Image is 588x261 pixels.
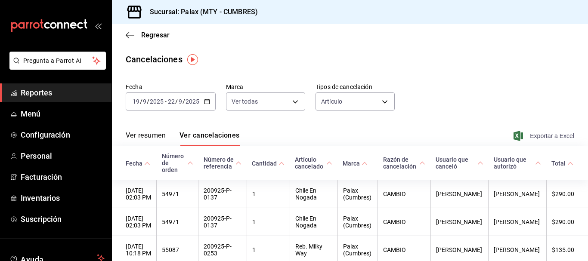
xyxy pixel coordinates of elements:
button: Ver resumen [126,131,166,146]
button: open_drawer_menu [95,22,102,29]
th: $290.00 [546,208,588,236]
input: -- [132,98,140,105]
span: Personal [21,150,105,162]
span: Fecha [126,160,150,167]
button: Pregunta a Parrot AI [9,52,106,70]
th: [PERSON_NAME] [430,208,488,236]
span: Ver todas [232,97,258,106]
span: Menú [21,108,105,120]
button: Exportar a Excel [515,131,574,141]
span: Artículo [321,97,342,106]
span: / [147,98,149,105]
h3: Sucursal: Palax (MTY - CUMBRES) [143,7,258,17]
label: Marca [226,84,305,90]
th: 54971 [157,180,198,208]
th: 54971 [157,208,198,236]
th: Chile En Nogada [290,208,337,236]
span: / [175,98,178,105]
label: Fecha [126,84,216,90]
th: 1 [247,208,290,236]
span: Artículo cancelado [295,156,332,170]
input: ---- [185,98,200,105]
span: Usuario que canceló [436,156,483,170]
span: / [183,98,185,105]
span: / [140,98,142,105]
button: Ver cancelaciones [179,131,240,146]
th: [PERSON_NAME] [430,180,488,208]
input: -- [167,98,175,105]
span: Usuario que autorizó [494,156,542,170]
input: -- [142,98,147,105]
th: 200925-P-0137 [198,180,247,208]
th: [PERSON_NAME] [489,180,547,208]
input: ---- [149,98,164,105]
button: Regresar [126,31,170,39]
span: - [165,98,167,105]
input: -- [178,98,183,105]
th: Chile En Nogada [290,180,337,208]
div: navigation tabs [126,131,240,146]
th: CAMBIO [378,180,431,208]
span: Configuración [21,129,105,141]
span: Número de referencia [204,156,242,170]
span: Marca [343,160,368,167]
th: [DATE] 02:03 PM [112,208,157,236]
div: Cancelaciones [126,53,183,66]
th: CAMBIO [378,208,431,236]
span: Facturación [21,171,105,183]
span: Pregunta a Parrot AI [23,56,93,65]
span: Inventarios [21,192,105,204]
label: Tipos de cancelación [316,84,395,90]
span: Razón de cancelación [383,156,426,170]
span: Regresar [141,31,170,39]
th: 200925-P-0137 [198,208,247,236]
th: [PERSON_NAME] [489,208,547,236]
th: Palax (Cumbres) [337,208,378,236]
th: 1 [247,180,290,208]
span: Reportes [21,87,105,98]
span: Suscripción [21,213,105,225]
span: Total [551,160,573,167]
th: Palax (Cumbres) [337,180,378,208]
span: Número de orden [162,153,193,173]
th: [DATE] 02:03 PM [112,180,157,208]
span: Cantidad [252,160,285,167]
a: Pregunta a Parrot AI [6,62,106,71]
img: Tooltip marker [187,54,198,65]
th: $290.00 [546,180,588,208]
